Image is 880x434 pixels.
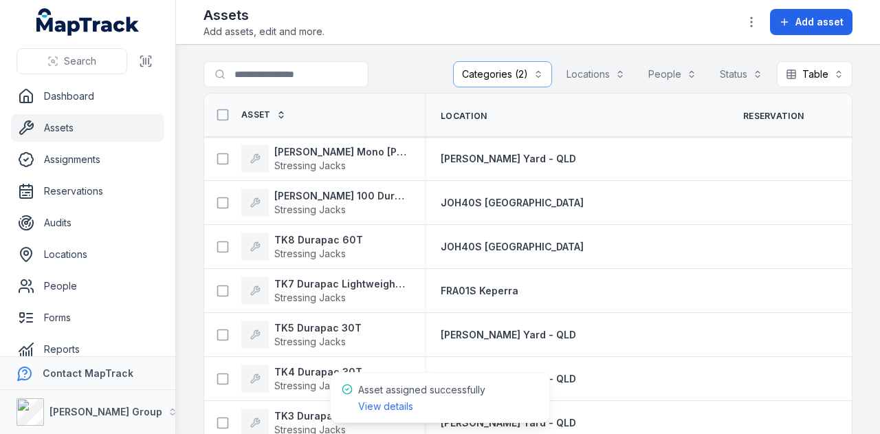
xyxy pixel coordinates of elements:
span: Stressing Jacks [274,292,346,303]
button: Search [16,48,127,74]
a: Reports [11,336,164,363]
span: JOH40S [GEOGRAPHIC_DATA] [441,197,584,208]
a: MapTrack [36,8,140,36]
span: Reservation [743,111,804,122]
a: Dashboard [11,83,164,110]
span: [PERSON_NAME] Yard - QLD [441,153,576,164]
button: Locations [558,61,634,87]
a: Assets [11,114,164,142]
span: Stressing Jacks [274,336,346,347]
a: [PERSON_NAME] Mono [PERSON_NAME] 25TNStressing Jacks [241,145,408,173]
button: Categories (2) [453,61,552,87]
span: FRA01S Keperra [441,285,518,296]
a: Reservations [11,177,164,205]
a: Asset [241,109,286,120]
span: Stressing Jacks [274,160,346,171]
a: TK5 Durapac 30TStressing Jacks [241,321,362,349]
strong: Contact MapTrack [43,367,133,379]
strong: [PERSON_NAME] 100 Durapac 100T [274,189,408,203]
strong: [PERSON_NAME] Group [49,406,162,417]
strong: TK4 Durapac 30T [274,365,362,379]
span: [PERSON_NAME] Yard - QLD [441,329,576,340]
span: Asset assigned successfully [358,384,485,412]
a: View details [358,400,413,413]
a: [PERSON_NAME] 100 Durapac 100TStressing Jacks [241,189,408,217]
a: [PERSON_NAME] Yard - QLD [441,152,576,166]
button: People [639,61,705,87]
span: Add asset [795,15,844,29]
strong: TK8 Durapac 60T [274,233,363,247]
span: JOH40S [GEOGRAPHIC_DATA] [441,241,584,252]
h2: Assets [203,6,324,25]
a: Forms [11,304,164,332]
a: TK4 Durapac 30TStressing Jacks [241,365,362,393]
button: Status [711,61,771,87]
a: Assignments [11,146,164,173]
a: Audits [11,209,164,237]
span: Asset [241,109,271,120]
strong: TK5 Durapac 30T [274,321,362,335]
button: Table [777,61,852,87]
span: Add assets, edit and more. [203,25,324,39]
a: FRA01S Keperra [441,284,518,298]
span: Stressing Jacks [274,380,346,391]
a: TK7 Durapac Lightweight 100TStressing Jacks [241,277,408,305]
strong: TK3 Durapac 30T [274,409,362,423]
a: JOH40S [GEOGRAPHIC_DATA] [441,196,584,210]
strong: [PERSON_NAME] Mono [PERSON_NAME] 25TN [274,145,408,159]
a: Locations [11,241,164,268]
span: [PERSON_NAME] Yard - QLD [441,417,576,428]
span: Location [441,111,487,122]
a: [PERSON_NAME] Yard - QLD [441,328,576,342]
a: People [11,272,164,300]
span: Stressing Jacks [274,248,346,259]
button: Add asset [770,9,852,35]
a: TK8 Durapac 60TStressing Jacks [241,233,363,261]
strong: TK7 Durapac Lightweight 100T [274,277,408,291]
a: JOH40S [GEOGRAPHIC_DATA] [441,240,584,254]
span: Stressing Jacks [274,204,346,215]
span: Search [64,54,96,68]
